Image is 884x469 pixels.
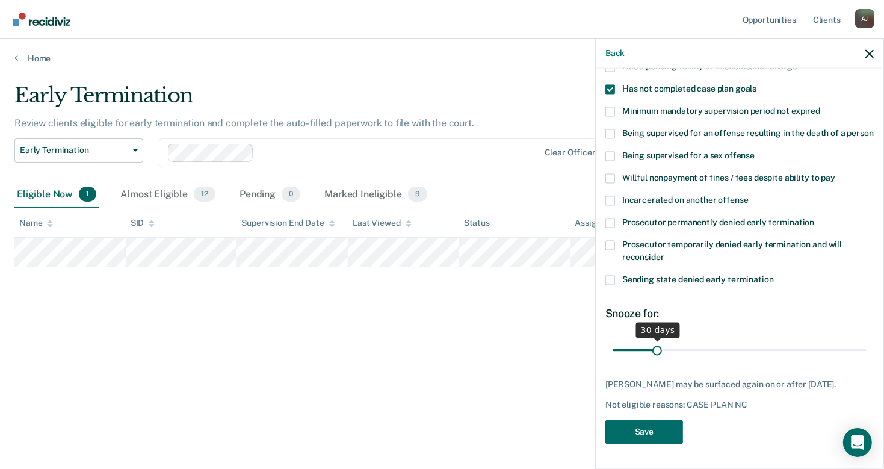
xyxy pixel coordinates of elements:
[14,182,99,208] div: Eligible Now
[622,217,814,227] span: Prosecutor permanently denied early termination
[322,182,430,208] div: Marked Ineligible
[241,218,335,228] div: Supervision End Date
[14,53,870,64] a: Home
[622,84,756,93] span: Has not completed case plan goals
[131,218,155,228] div: SID
[622,173,835,182] span: Willful nonpayment of fines / fees despite ability to pay
[636,323,680,338] div: 30 days
[575,218,632,228] div: Assigned to
[622,275,774,284] span: Sending state denied early termination
[605,48,625,58] button: Back
[622,240,842,262] span: Prosecutor temporarily denied early termination and will reconsider
[622,151,755,160] span: Being supervised for a sex offense
[855,9,874,28] div: A J
[282,187,300,202] span: 0
[408,187,427,202] span: 9
[855,9,874,28] button: Profile dropdown button
[20,145,128,155] span: Early Termination
[622,106,820,116] span: Minimum mandatory supervision period not expired
[14,83,678,117] div: Early Termination
[545,148,600,158] div: Clear officers
[13,13,70,26] img: Recidiviz
[194,187,215,202] span: 12
[605,420,683,444] button: Save
[464,218,490,228] div: Status
[353,218,411,228] div: Last Viewed
[843,428,872,457] div: Open Intercom Messenger
[237,182,303,208] div: Pending
[605,307,874,320] div: Snooze for:
[622,128,874,138] span: Being supervised for an offense resulting in the death of a person
[14,117,474,129] p: Review clients eligible for early termination and complete the auto-filled paperwork to file with...
[118,182,218,208] div: Almost Eligible
[622,195,749,205] span: Incarcerated on another offense
[605,380,874,390] div: [PERSON_NAME] may be surfaced again on or after [DATE].
[79,187,96,202] span: 1
[605,400,874,410] div: Not eligible reasons: CASE PLAN NC
[19,218,53,228] div: Name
